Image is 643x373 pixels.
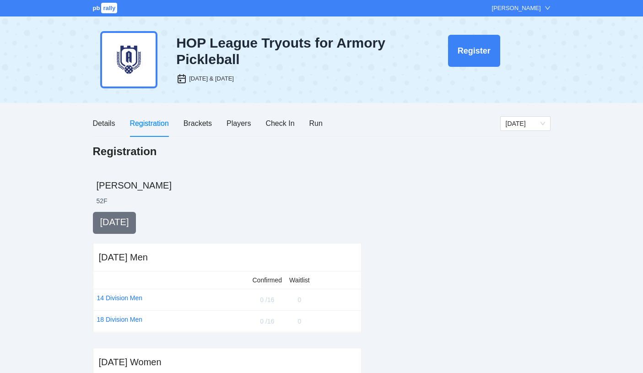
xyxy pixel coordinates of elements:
div: Check In [265,118,294,129]
img: armory-dark-blue.png [100,31,157,88]
span: pb [93,5,100,11]
li: 52 F [97,196,108,205]
div: [DATE] Women [99,356,162,368]
a: 14 Division Men [97,293,143,303]
div: Run [309,118,323,129]
span: 0 [297,318,301,325]
h2: [PERSON_NAME] [97,179,551,192]
a: pbrally [93,5,119,11]
div: Players [227,118,251,129]
h1: Registration [93,144,157,159]
a: 18 Division Men [97,314,143,324]
span: 0 [297,296,301,303]
button: Register [448,35,500,67]
span: 0 / 16 [260,318,274,325]
div: Brackets [184,118,212,129]
div: [DATE] Men [99,251,148,264]
div: Confirmed [253,275,282,285]
div: Registration [130,118,168,129]
span: [DATE] [100,217,129,227]
span: Thursday [506,117,545,130]
span: 0 / 16 [260,296,274,303]
div: HOP League Tryouts for Armory Pickleball [176,35,390,68]
div: [DATE] & [DATE] [189,74,234,83]
span: down [545,5,551,11]
div: Waitlist [289,275,310,285]
div: Details [93,118,115,129]
div: [PERSON_NAME] [492,4,541,13]
span: rally [101,3,117,13]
